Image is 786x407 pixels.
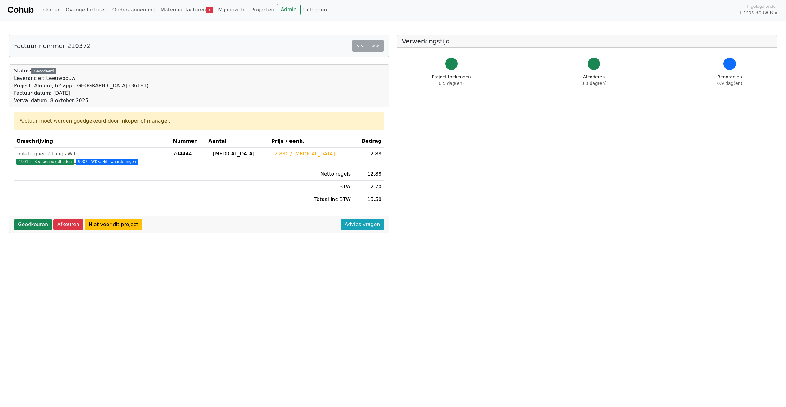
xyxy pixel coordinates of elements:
[353,168,384,181] td: 12.88
[14,90,149,97] div: Factuur datum: [DATE]
[353,181,384,193] td: 2.70
[301,4,329,16] a: Uitloggen
[249,4,277,16] a: Projecten
[353,193,384,206] td: 15.58
[16,159,74,165] span: 19010 - Keetbenodigdheden
[353,135,384,148] th: Bedrag
[271,150,351,158] div: 12.880 / [MEDICAL_DATA]
[76,159,138,165] span: 9902 - WKR: Nihilwaarderingen
[170,135,206,148] th: Nummer
[269,135,353,148] th: Prijs / eenh.
[14,219,52,230] a: Goedkeuren
[402,37,772,45] h5: Verwerkingstijd
[158,4,216,16] a: Materiaal facturen1
[63,4,110,16] a: Overige facturen
[277,4,301,15] a: Admin
[717,81,742,86] span: 0.9 dag(en)
[209,150,266,158] div: 1 [MEDICAL_DATA]
[14,82,149,90] div: Project: Almere, 62 app. [GEOGRAPHIC_DATA] (36181)
[14,135,170,148] th: Omschrijving
[14,67,149,104] div: Status:
[14,42,91,50] h5: Factuur nummer 210372
[206,135,269,148] th: Aantal
[269,181,353,193] td: BTW
[14,97,149,104] div: Verval datum: 8 oktober 2025
[7,2,33,17] a: Cohub
[16,150,168,158] div: Toiletpapier 2 Laags Wit
[269,193,353,206] td: Totaal inc BTW
[14,75,149,82] div: Leverancier: Leeuwbouw
[269,168,353,181] td: Netto regels
[582,74,607,87] div: Afcoderen
[216,4,249,16] a: Mijn inzicht
[206,7,213,13] span: 1
[717,74,742,87] div: Beoordelen
[341,219,384,230] a: Advies vragen
[740,9,779,16] span: Lithos Bouw B.V.
[170,148,206,168] td: 704444
[38,4,63,16] a: Inkopen
[432,74,471,87] div: Project toekennen
[439,81,464,86] span: 0.5 dag(en)
[31,68,56,74] div: Gecodeerd
[85,219,142,230] a: Niet voor dit project
[19,117,379,125] div: Factuur moet worden goedgekeurd door inkoper of manager.
[747,3,779,9] span: Ingelogd onder:
[53,219,83,230] a: Afkeuren
[16,150,168,165] a: Toiletpapier 2 Laags Wit19010 - Keetbenodigdheden 9902 - WKR: Nihilwaarderingen
[110,4,158,16] a: Onderaanneming
[353,148,384,168] td: 12.88
[582,81,607,86] span: 0.0 dag(en)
